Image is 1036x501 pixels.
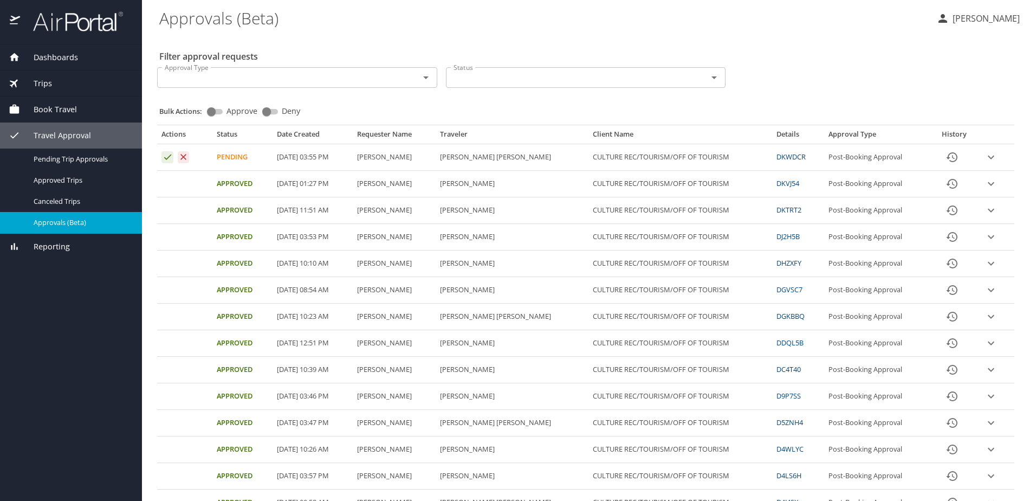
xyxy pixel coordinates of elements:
td: Pending [212,144,273,171]
span: Canceled Trips [34,196,129,207]
td: [DATE] 10:39 AM [273,357,352,383]
td: [DATE] 03:55 PM [273,144,352,171]
td: [DATE] 01:27 PM [273,171,352,197]
td: CULTURE REC/TOURISM/OFF OF TOURISM [588,463,772,490]
button: History [939,383,965,409]
td: [DATE] 08:54 AM [273,277,352,304]
td: [PERSON_NAME] [436,171,588,197]
td: [PERSON_NAME] [353,224,436,251]
td: Approved [212,330,273,357]
button: History [939,197,965,223]
td: CULTURE REC/TOURISM/OFF OF TOURISM [588,277,772,304]
td: Post-Booking Approval [824,436,931,463]
h1: Approvals (Beta) [159,1,928,35]
td: CULTURE REC/TOURISM/OFF OF TOURISM [588,436,772,463]
button: History [939,304,965,330]
th: Traveler [436,130,588,144]
td: Post-Booking Approval [824,144,931,171]
button: History [939,277,965,303]
td: [DATE] 10:10 AM [273,251,352,277]
td: [PERSON_NAME] [353,410,436,436]
span: Pending Trip Approvals [34,154,129,164]
a: D9P7SS [776,391,801,401]
td: CULTURE REC/TOURISM/OFF OF TOURISM [588,144,772,171]
td: CULTURE REC/TOURISM/OFF OF TOURISM [588,197,772,224]
td: CULTURE REC/TOURISM/OFF OF TOURISM [588,304,772,330]
button: History [939,463,965,489]
td: Approved [212,197,273,224]
a: DHZXFY [776,258,801,268]
td: Post-Booking Approval [824,383,931,410]
button: expand row [983,255,999,272]
button: expand row [983,468,999,484]
button: expand row [983,309,999,325]
button: expand row [983,335,999,351]
td: [PERSON_NAME] [436,224,588,251]
td: [DATE] 12:51 PM [273,330,352,357]
td: [PERSON_NAME] [436,330,588,357]
td: Approved [212,251,273,277]
td: [PERSON_NAME] [PERSON_NAME] [436,410,588,436]
a: DKVJ54 [776,178,799,188]
td: Post-Booking Approval [824,224,931,251]
td: Approved [212,224,273,251]
button: expand row [983,202,999,219]
td: [DATE] 03:47 PM [273,410,352,436]
td: CULTURE REC/TOURISM/OFF OF TOURISM [588,224,772,251]
button: expand row [983,149,999,165]
th: Status [212,130,273,144]
h2: Filter approval requests [159,48,258,65]
td: [PERSON_NAME] [436,197,588,224]
p: Bulk Actions: [159,106,211,116]
a: D4LS6H [776,471,801,480]
td: Post-Booking Approval [824,197,931,224]
td: [PERSON_NAME] [353,277,436,304]
span: Approvals (Beta) [34,217,129,228]
span: Book Travel [20,104,77,115]
th: History [930,130,978,144]
p: [PERSON_NAME] [949,12,1020,25]
td: [PERSON_NAME] [436,251,588,277]
img: airportal-logo.png [21,11,123,32]
button: History [939,410,965,436]
button: History [939,357,965,383]
button: History [939,224,965,250]
button: History [939,436,965,463]
td: CULTURE REC/TOURISM/OFF OF TOURISM [588,383,772,410]
button: Open [418,70,433,85]
a: DKWDCR [776,152,806,162]
button: expand row [983,176,999,192]
td: [PERSON_NAME] [353,383,436,410]
button: Deny request [178,151,190,163]
td: Post-Booking Approval [824,463,931,490]
button: expand row [983,229,999,245]
th: Date Created [273,130,352,144]
th: Client Name [588,130,772,144]
button: History [939,171,965,197]
td: [PERSON_NAME] [PERSON_NAME] [436,304,588,330]
a: D5ZNH4 [776,418,803,427]
button: expand row [983,415,999,431]
button: Approve request [161,151,173,163]
button: Open [707,70,722,85]
td: Post-Booking Approval [824,357,931,383]
td: Approved [212,410,273,436]
td: [PERSON_NAME] [353,436,436,463]
span: Travel Approval [20,130,91,142]
td: [PERSON_NAME] [436,436,588,463]
button: [PERSON_NAME] [932,9,1024,28]
span: Trips [20,78,52,89]
td: [PERSON_NAME] [353,251,436,277]
td: Approved [212,277,273,304]
th: Actions [157,130,212,144]
td: [DATE] 10:23 AM [273,304,352,330]
td: Approved [212,436,273,463]
td: Post-Booking Approval [824,171,931,197]
button: expand row [983,441,999,458]
td: Post-Booking Approval [824,277,931,304]
td: [DATE] 03:53 PM [273,224,352,251]
span: Approve [226,107,257,115]
a: DC4T40 [776,364,801,374]
td: Post-Booking Approval [824,251,931,277]
td: [PERSON_NAME] [PERSON_NAME] [436,144,588,171]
